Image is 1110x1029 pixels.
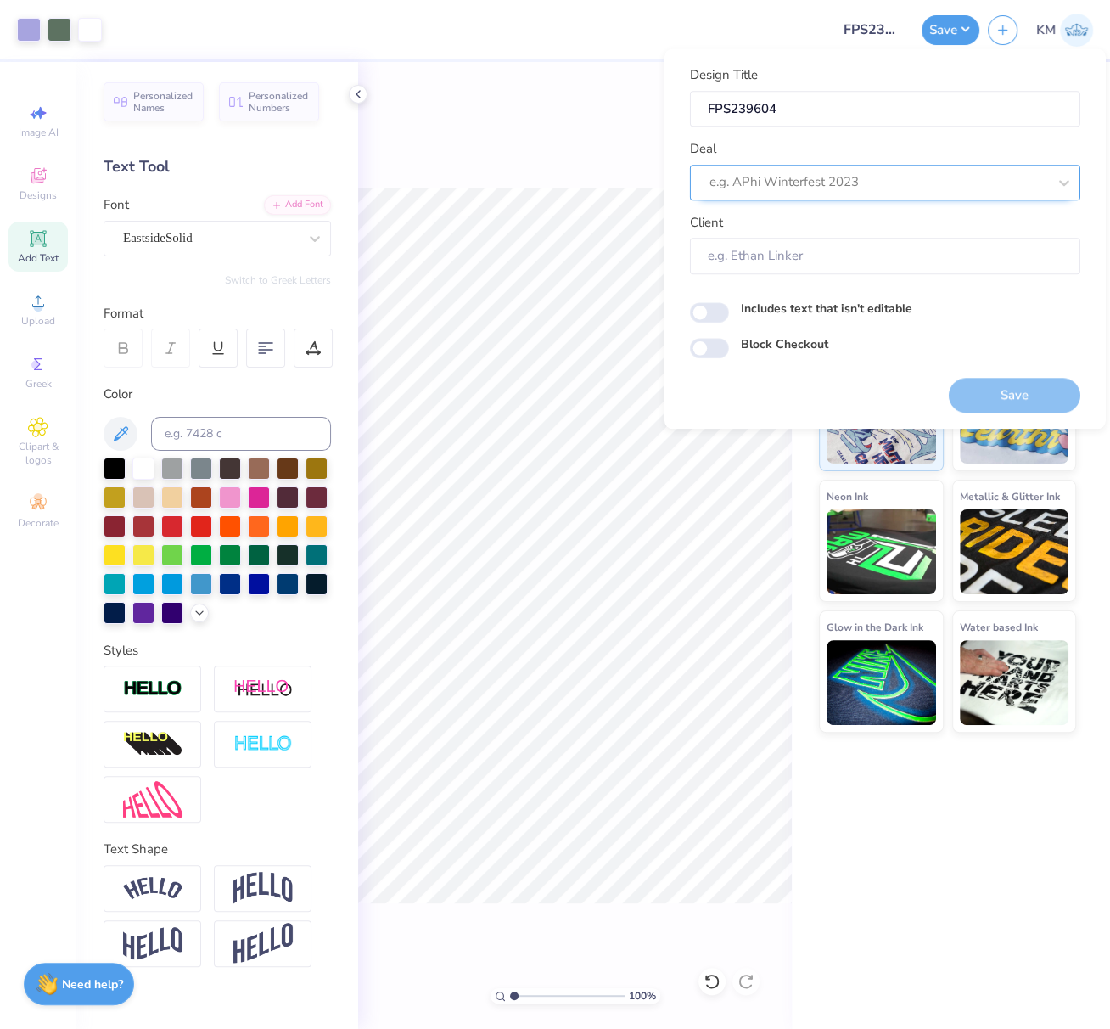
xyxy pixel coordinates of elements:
img: Glow in the Dark Ink [827,640,936,725]
button: Switch to Greek Letters [225,273,331,287]
span: Personalized Numbers [249,90,309,114]
img: Arch [233,872,293,904]
label: Font [104,195,129,215]
span: Decorate [18,516,59,530]
img: Flag [123,927,182,960]
span: Upload [21,314,55,328]
span: Water based Ink [960,618,1038,636]
label: Deal [690,139,716,159]
a: KM [1036,14,1093,47]
div: Text Shape [104,840,331,859]
span: KM [1036,20,1056,40]
span: Add Text [18,251,59,265]
img: Free Distort [123,781,182,818]
button: Save [922,15,979,45]
img: Katrina Mae Mijares [1060,14,1093,47]
label: Includes text that isn't editable [741,300,912,318]
input: e.g. 7428 c [151,417,331,451]
img: Water based Ink [960,640,1069,725]
img: Negative Space [233,734,293,754]
img: Arc [123,877,182,900]
input: e.g. Ethan Linker [690,238,1080,274]
div: Color [104,385,331,404]
input: Untitled Design [830,13,913,47]
img: Shadow [233,678,293,700]
span: Greek [25,377,52,391]
span: Metallic & Glitter Ink [960,487,1060,505]
img: Neon Ink [827,509,936,594]
span: Image AI [19,126,59,139]
label: Client [690,213,723,233]
span: Designs [20,188,57,202]
span: Personalized Names [133,90,193,114]
span: Glow in the Dark Ink [827,618,923,636]
img: Stroke [123,679,182,699]
strong: Need help? [62,976,123,992]
span: Neon Ink [827,487,868,505]
span: Clipart & logos [8,440,68,467]
label: Block Checkout [741,335,828,353]
div: Text Tool [104,155,331,178]
img: 3d Illusion [123,731,182,758]
div: Format [104,304,333,323]
span: 100 % [629,988,656,1004]
img: Rise [233,923,293,964]
div: Add Font [264,195,331,215]
label: Design Title [690,65,758,85]
img: Metallic & Glitter Ink [960,509,1069,594]
div: Styles [104,641,331,661]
